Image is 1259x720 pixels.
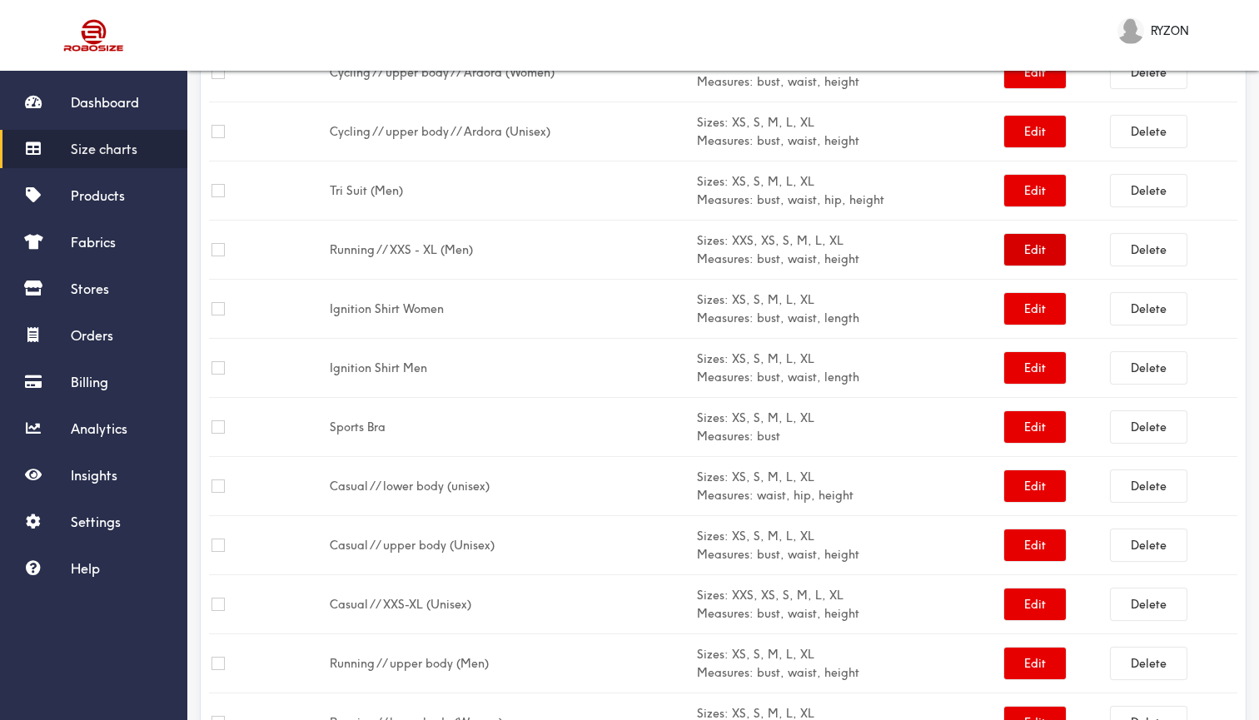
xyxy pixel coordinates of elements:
button: Edit [1004,648,1066,679]
b: Sizes: [697,292,729,307]
button: Delete [1111,588,1187,620]
td: XS, S, M, L, XL bust, waist, length [694,280,1002,339]
b: Measures: [697,370,754,385]
td: Running // XXS - XL (Men) [327,221,694,280]
button: Delete [1111,529,1187,561]
button: Edit [1004,529,1066,561]
td: XS, S, M, L, XL bust, waist, height [694,102,1002,161]
span: Stores [71,281,109,297]
span: Products [71,187,125,204]
b: Sizes: [697,410,729,425]
button: Edit [1004,175,1066,206]
b: Sizes: [697,647,729,662]
td: XS, S, M, L, XL bust, waist, height [694,43,1002,102]
span: Help [71,560,100,577]
b: Measures: [697,192,754,207]
b: Measures: [697,429,754,444]
b: Measures: [697,547,754,562]
b: Sizes: [697,351,729,366]
button: Delete [1111,175,1187,206]
td: XS, S, M, L, XL bust, waist, length [694,339,1002,398]
button: Edit [1004,234,1066,266]
b: Sizes: [697,115,729,130]
td: Cycling // upper body // Ardora (Unisex) [327,102,694,161]
span: Analytics [71,420,127,437]
img: RYZON [1117,17,1144,44]
span: Size charts [71,141,137,157]
b: Measures: [697,310,754,325]
b: Sizes: [697,233,729,248]
td: Running // upper body (Men) [327,634,694,693]
button: Edit [1004,116,1066,147]
button: Delete [1111,648,1187,679]
button: Edit [1004,588,1066,620]
td: Casual // lower body (unisex) [327,457,694,516]
b: Sizes: [697,174,729,189]
td: XXS, XS, S, M, L, XL bust, waist, height [694,221,1002,280]
td: XS, S, M, L, XL bust [694,398,1002,457]
td: XS, S, M, L, XL waist, hip, height [694,457,1002,516]
b: Measures: [697,665,754,680]
td: Tri Suit (Men) [327,161,694,221]
span: RYZON [1151,22,1189,40]
span: Insights [71,467,117,484]
b: Measures: [697,606,754,621]
button: Edit [1004,293,1066,325]
td: Ignition Shirt Women [327,280,694,339]
img: Robosize [32,12,157,58]
button: Delete [1111,234,1187,266]
td: Casual // upper body (Unisex) [327,516,694,575]
td: XS, S, M, L, XL bust, waist, hip, height [694,161,1002,221]
button: Delete [1111,57,1187,88]
b: Sizes: [697,529,729,544]
b: Measures: [697,251,754,266]
td: XS, S, M, L, XL bust, waist, height [694,516,1002,575]
td: Ignition Shirt Men [327,339,694,398]
button: Edit [1004,470,1066,502]
td: Sports Bra [327,398,694,457]
span: Orders [71,327,113,344]
b: Measures: [697,133,754,148]
button: Edit [1004,57,1066,88]
span: Billing [71,374,108,390]
button: Delete [1111,352,1187,384]
b: Sizes: [697,469,729,484]
td: XS, S, M, L, XL bust, waist, height [694,634,1002,693]
span: Settings [71,514,121,530]
span: Fabrics [71,234,116,251]
button: Delete [1111,470,1187,502]
b: Sizes: [697,588,729,603]
button: Delete [1111,293,1187,325]
td: XXS, XS, S, M, L, XL bust, waist, height [694,575,1002,634]
button: Delete [1111,116,1187,147]
button: Edit [1004,411,1066,443]
button: Edit [1004,352,1066,384]
b: Measures: [697,488,754,503]
td: Cycling // upper body // Ardora (Women) [327,43,694,102]
b: Measures: [697,74,754,89]
button: Delete [1111,411,1187,443]
td: Casual // XXS-XL (Unisex) [327,575,694,634]
span: Dashboard [71,94,139,111]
